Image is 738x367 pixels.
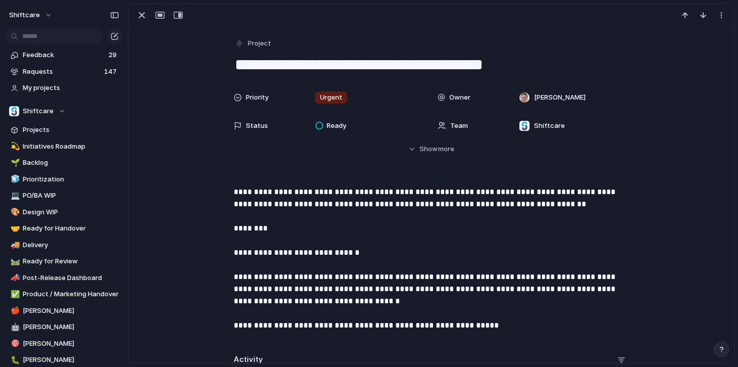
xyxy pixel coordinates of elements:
a: Projects [5,122,123,137]
a: Feedback29 [5,48,123,63]
div: 🐛 [11,354,18,366]
span: Post-Release Dashboard [23,273,119,283]
span: Delivery [23,240,119,250]
a: 🍎[PERSON_NAME] [5,303,123,318]
span: more [438,144,454,154]
div: 🧊 [11,173,18,185]
a: 🤖[PERSON_NAME] [5,319,123,335]
button: 🛤️ [9,256,19,266]
button: 🤝 [9,223,19,234]
span: shiftcare [9,10,40,20]
div: 🤖 [11,322,18,333]
span: Shiftcare [534,121,565,131]
span: Initiatives Roadmap [23,142,119,152]
span: Priority [246,93,269,103]
span: Status [246,121,268,131]
a: ✅Product / Marketing Handover [5,287,123,302]
button: shiftcare [5,7,58,23]
span: Ready for Handover [23,223,119,234]
a: 🚚Delivery [5,238,123,253]
span: Product / Marketing Handover [23,289,119,299]
span: Backlog [23,158,119,168]
a: 💫Initiatives Roadmap [5,139,123,154]
div: 🌱 [11,157,18,169]
button: 🎨 [9,207,19,217]
a: 🧊Prioritization [5,172,123,187]
a: Requests147 [5,64,123,79]
span: 147 [104,67,119,77]
span: Owner [449,93,470,103]
span: Shiftcare [23,106,54,116]
div: 🍎 [11,305,18,316]
a: 🌱Backlog [5,155,123,170]
span: Ready [327,121,346,131]
div: 🎯 [11,338,18,349]
span: [PERSON_NAME] [23,355,119,365]
a: 🤝Ready for Handover [5,221,123,236]
span: PO/BA WIP [23,191,119,201]
a: 🎨Design WIP [5,205,123,220]
div: 💫 [11,141,18,152]
div: 💻 [11,190,18,202]
div: 📣 [11,272,18,284]
span: [PERSON_NAME] [23,306,119,316]
span: [PERSON_NAME] [23,322,119,332]
button: Project [233,36,274,51]
button: ✅ [9,289,19,299]
button: 🌱 [9,158,19,168]
span: Projects [23,125,119,135]
button: 🍎 [9,306,19,316]
button: 🎯 [9,339,19,349]
div: 🚚 [11,239,18,251]
span: [PERSON_NAME] [23,339,119,349]
span: Feedback [23,50,106,60]
div: 🤝 [11,223,18,235]
div: 🎨 [11,206,18,218]
a: 💻PO/BA WIP [5,188,123,203]
button: 💫 [9,142,19,152]
span: Prioritization [23,174,119,185]
button: 🐛 [9,355,19,365]
span: Project [248,38,271,49]
button: Showmore [234,140,629,158]
span: 29 [109,50,119,60]
a: My projects [5,80,123,96]
a: 🎯[PERSON_NAME] [5,336,123,351]
a: 🛤️Ready for Review [5,254,123,269]
h2: Activity [234,354,263,365]
button: 💻 [9,191,19,201]
span: Design WIP [23,207,119,217]
div: ✅ [11,289,18,300]
button: 🧊 [9,174,19,185]
button: Shiftcare [5,104,123,119]
div: 🛤️ [11,256,18,267]
span: Urgent [320,93,342,103]
span: [PERSON_NAME] [534,93,586,103]
span: My projects [23,83,119,93]
button: 🤖 [9,322,19,332]
span: Team [450,121,468,131]
span: Show [419,144,438,154]
span: Requests [23,67,101,77]
span: Ready for Review [23,256,119,266]
button: 🚚 [9,240,19,250]
button: 📣 [9,273,19,283]
a: 📣Post-Release Dashboard [5,270,123,286]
